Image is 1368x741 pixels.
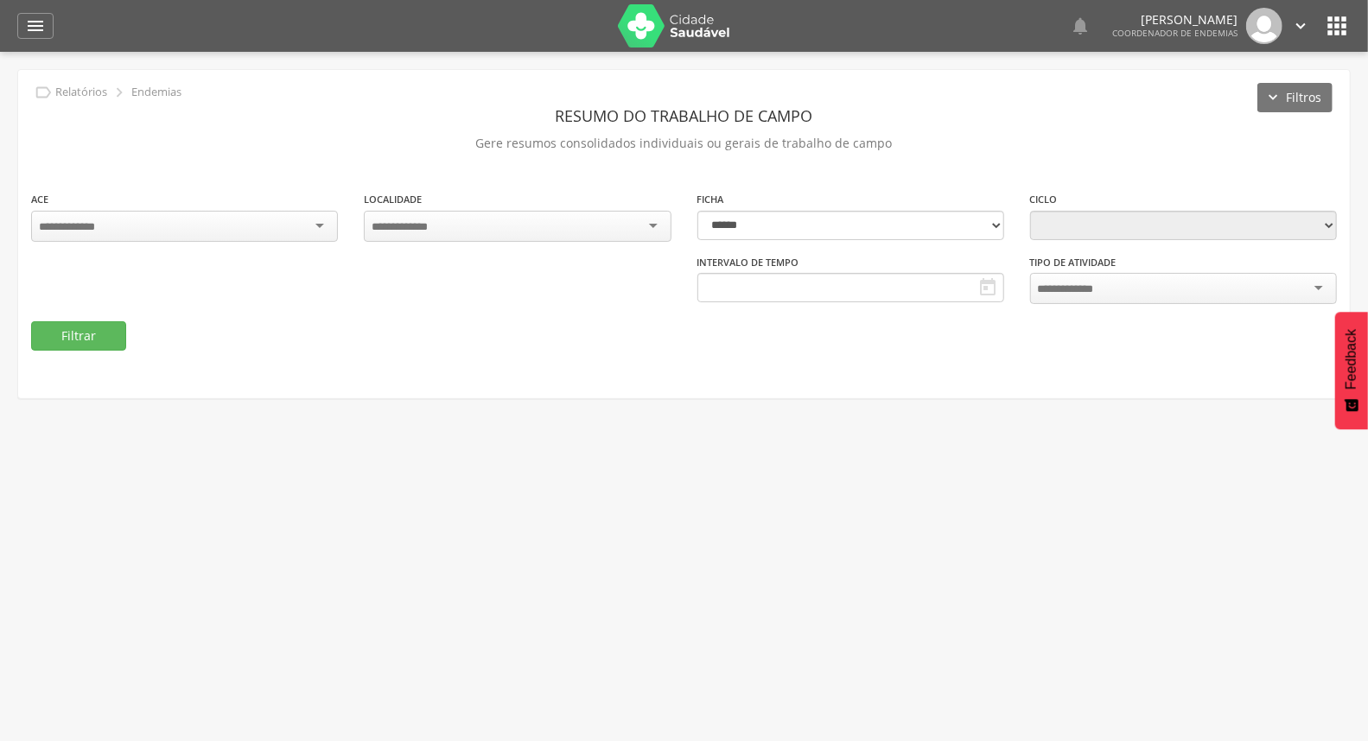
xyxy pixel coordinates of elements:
[1291,16,1310,35] i: 
[364,193,422,206] label: Localidade
[31,193,48,206] label: ACE
[110,83,129,102] i: 
[31,131,1337,155] p: Gere resumos consolidados individuais ou gerais de trabalho de campo
[977,277,998,298] i: 
[1257,83,1333,112] button: Filtros
[131,85,181,99] p: Endemias
[1112,14,1238,26] p: [PERSON_NAME]
[1070,16,1091,36] i: 
[697,193,724,206] label: Ficha
[1030,193,1058,206] label: Ciclo
[31,100,1337,131] header: Resumo do Trabalho de Campo
[1335,312,1368,429] button: Feedback - Mostrar pesquisa
[55,85,107,99] p: Relatórios
[1070,8,1091,44] a: 
[1291,8,1310,44] a: 
[1112,27,1238,39] span: Coordenador de Endemias
[31,321,126,351] button: Filtrar
[1030,256,1117,269] label: Tipo de Atividade
[25,16,46,36] i: 
[1323,12,1351,40] i: 
[17,13,54,39] a: 
[1344,329,1359,389] span: Feedback
[697,256,799,269] label: Intervalo de Tempo
[34,83,53,102] i: 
